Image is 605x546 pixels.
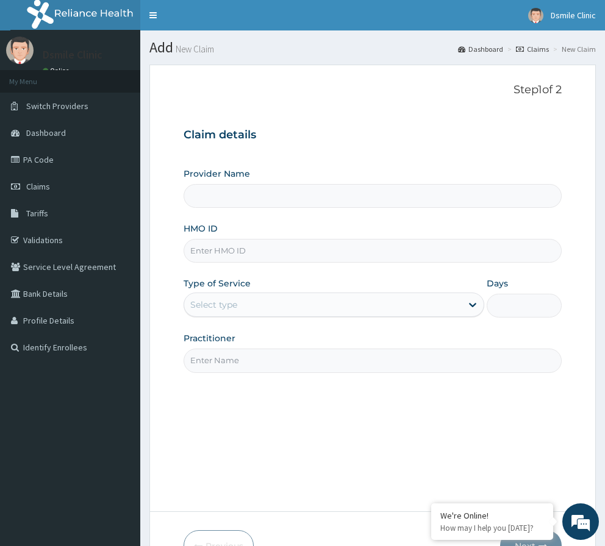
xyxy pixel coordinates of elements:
[551,10,596,21] span: Dsmile Clinic
[26,101,88,112] span: Switch Providers
[26,208,48,219] span: Tariffs
[184,239,562,263] input: Enter HMO ID
[173,44,214,54] small: New Claim
[528,8,543,23] img: User Image
[149,40,596,55] h1: Add
[184,277,251,289] label: Type of Service
[184,129,562,142] h3: Claim details
[184,83,562,97] p: Step 1 of 2
[184,349,562,372] input: Enter Name
[43,49,102,60] p: Dsmile Clinic
[184,332,235,344] label: Practitioner
[184,222,218,235] label: HMO ID
[26,181,50,192] span: Claims
[26,127,66,138] span: Dashboard
[550,44,596,54] li: New Claim
[43,66,72,75] a: Online
[440,523,544,533] p: How may I help you today?
[190,299,237,311] div: Select type
[184,168,250,180] label: Provider Name
[516,44,549,54] a: Claims
[6,37,34,64] img: User Image
[487,277,508,289] label: Days
[458,44,503,54] a: Dashboard
[440,510,544,521] div: We're Online!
